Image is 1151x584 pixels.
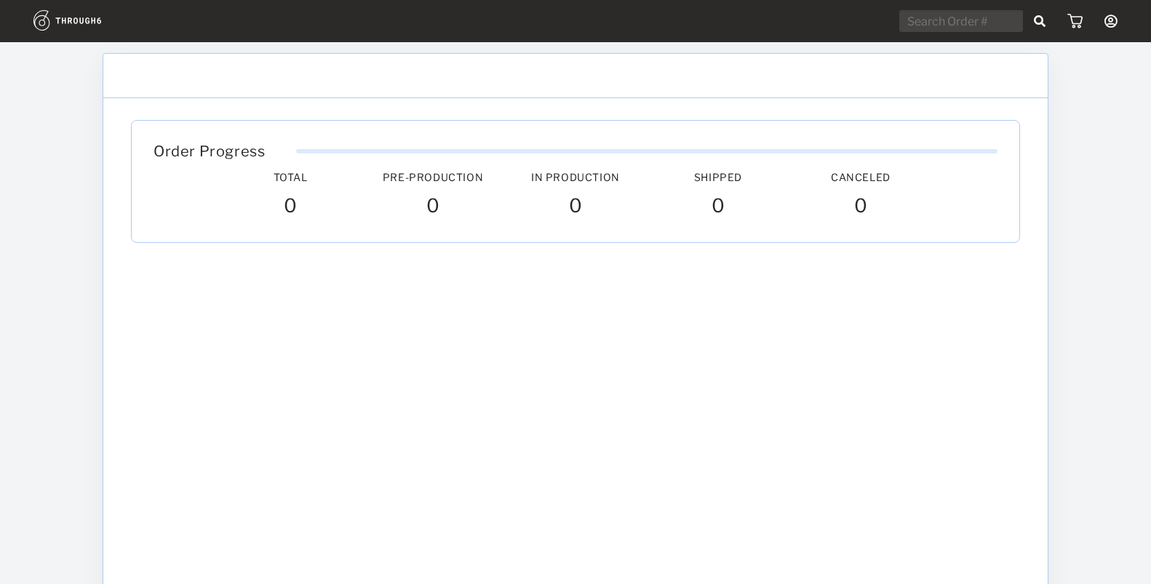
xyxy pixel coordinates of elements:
span: Shipped [694,171,742,183]
span: In Production [531,171,620,183]
img: icon_cart.dab5cea1.svg [1067,14,1083,28]
span: 0 [284,194,298,220]
span: 0 [712,194,725,220]
img: logo.1c10ca64.svg [33,10,134,31]
span: Pre-Production [383,171,483,183]
span: Order Progress [154,143,265,160]
span: 0 [854,194,868,220]
span: 0 [426,194,440,220]
span: Total [274,171,308,183]
input: Search Order # [899,10,1023,32]
span: 0 [569,194,583,220]
span: Canceled [831,171,891,183]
